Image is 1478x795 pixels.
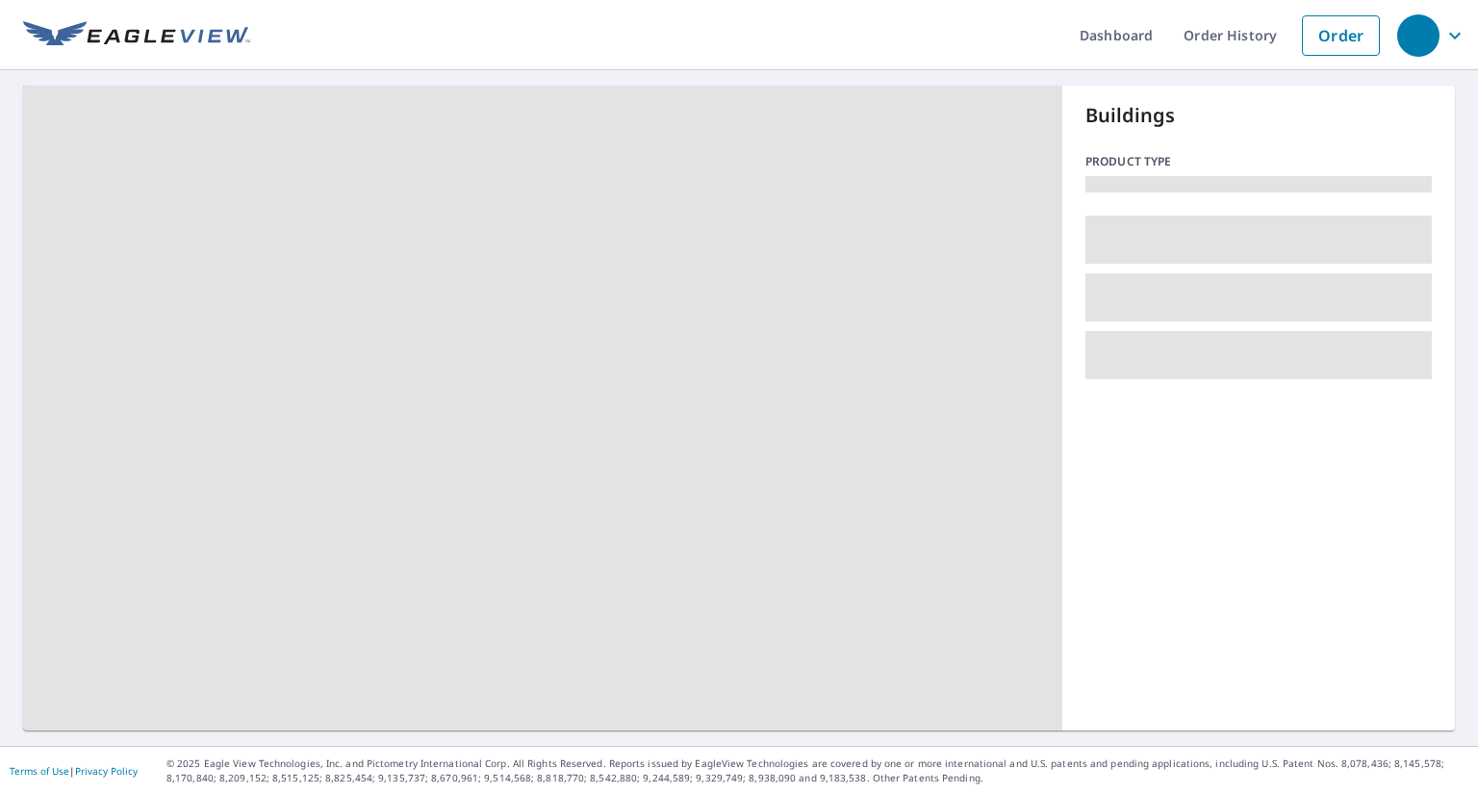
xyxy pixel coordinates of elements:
[1085,153,1432,170] p: Product type
[75,764,138,778] a: Privacy Policy
[1302,15,1380,56] a: Order
[1085,101,1432,130] p: Buildings
[10,764,69,778] a: Terms of Use
[23,21,250,50] img: EV Logo
[10,765,138,777] p: |
[166,757,1468,785] p: © 2025 Eagle View Technologies, Inc. and Pictometry International Corp. All Rights Reserved. Repo...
